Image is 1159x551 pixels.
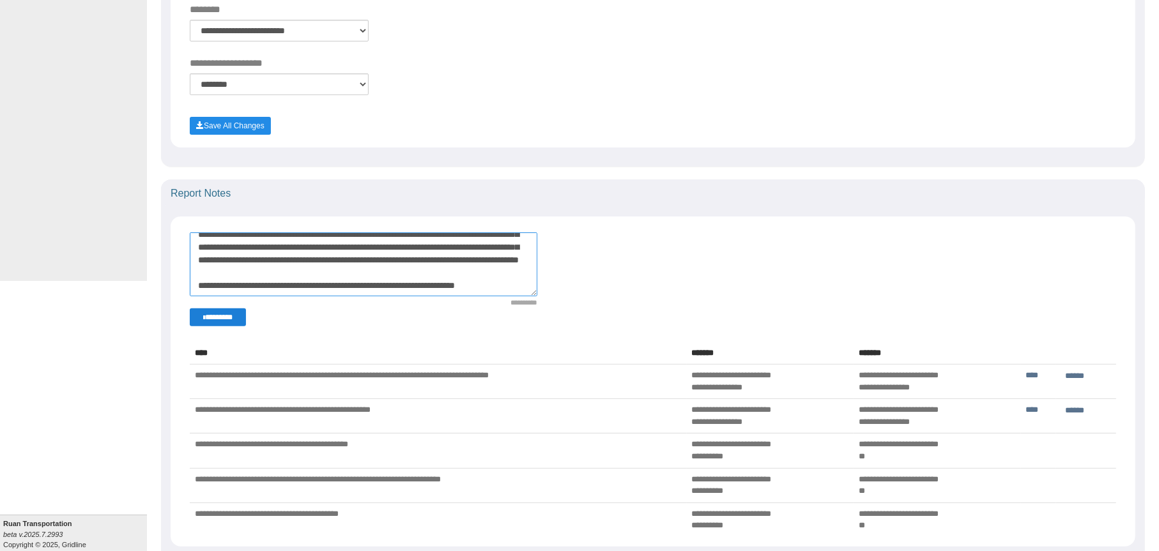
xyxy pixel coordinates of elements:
[161,179,1145,208] div: Report Notes
[190,308,246,326] button: Change Filter Options
[3,531,63,538] i: beta v.2025.7.2993
[190,117,271,135] button: Save
[3,520,72,527] b: Ruan Transportation
[3,518,147,550] div: Copyright © 2025, Gridline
